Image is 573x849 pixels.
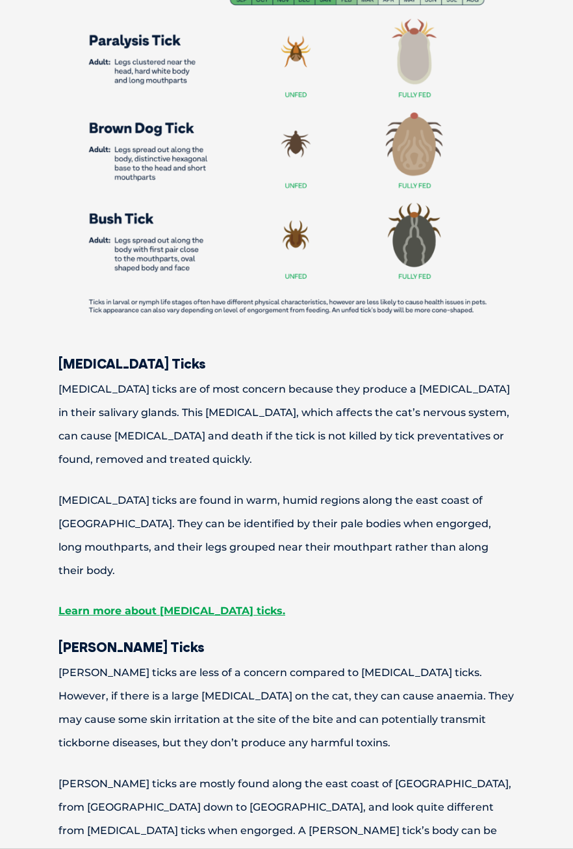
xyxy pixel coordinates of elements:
span: [MEDICAL_DATA] ticks are found in warm, humid regions along the east coast of [GEOGRAPHIC_DATA]. ... [58,494,491,577]
span: [PERSON_NAME] Ticks [58,638,205,655]
span: [PERSON_NAME] ticks are less of a concern compared to [MEDICAL_DATA] ticks. However, if there is ... [58,666,514,749]
span: [MEDICAL_DATA] Ticks [58,355,206,372]
a: Learn more about [MEDICAL_DATA] ticks. [58,605,285,617]
span: [MEDICAL_DATA] ticks are of most concern because they produce a [MEDICAL_DATA] in their salivary ... [58,383,510,465]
